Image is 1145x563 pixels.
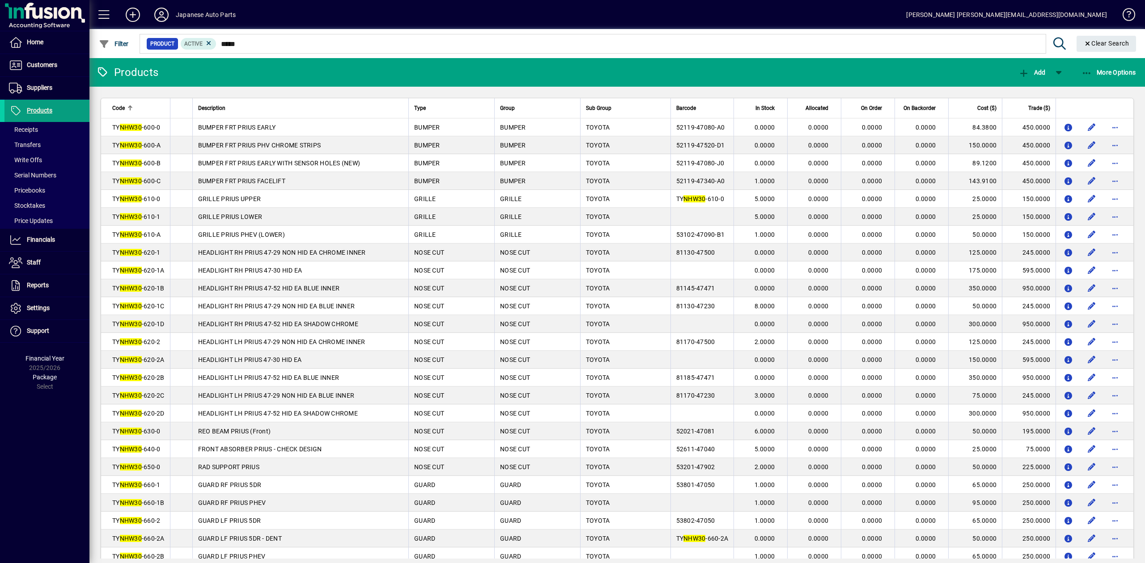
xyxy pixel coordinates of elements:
[1108,513,1122,528] button: More options
[862,267,882,274] span: 0.0000
[147,7,176,23] button: Profile
[112,160,161,167] span: TY -600-B
[500,356,530,363] span: NOSE CUT
[414,267,444,274] span: NOSE CUT
[586,320,610,328] span: TOYOTA
[4,137,89,152] a: Transfers
[916,267,936,274] span: 0.0000
[1085,513,1099,528] button: Edit
[9,217,53,224] span: Price Updates
[586,124,610,131] span: TOYOTA
[500,303,530,310] span: NOSE CUT
[1028,103,1050,113] span: Trade ($)
[198,249,366,256] span: HEADLIGHT RH PRIUS 47-29 NON HID EA CHROME INNER
[862,177,882,185] span: 0.0000
[112,320,165,328] span: TY -620-1D
[500,177,526,185] span: BUMPER
[27,38,43,46] span: Home
[1108,120,1122,134] button: More options
[120,160,142,167] em: NHW30
[1085,245,1099,260] button: Edit
[120,285,142,292] em: NHW30
[414,103,489,113] div: Type
[948,261,1002,279] td: 175.0000
[1108,174,1122,188] button: More options
[1085,478,1099,492] button: Edit
[4,31,89,54] a: Home
[9,141,41,148] span: Transfers
[500,103,515,113] span: Group
[27,327,49,334] span: Support
[96,65,158,80] div: Products
[1108,442,1122,456] button: More options
[1085,460,1099,474] button: Edit
[112,213,160,220] span: TY -610-1
[1108,210,1122,224] button: More options
[862,249,882,256] span: 0.0000
[9,202,45,209] span: Stocktakes
[755,195,775,202] span: 5.0000
[414,249,444,256] span: NOSE CUT
[1018,69,1045,76] span: Add
[414,124,440,131] span: BUMPER
[1085,406,1099,420] button: Edit
[916,142,936,149] span: 0.0000
[862,285,882,292] span: 0.0000
[916,124,936,131] span: 0.0000
[120,177,142,185] em: NHW30
[676,285,715,292] span: 81145-47471
[755,124,775,131] span: 0.0000
[862,231,882,238] span: 0.0000
[198,103,403,113] div: Description
[916,160,936,167] span: 0.0000
[586,356,610,363] span: TOYOTA
[198,103,225,113] span: Description
[755,285,775,292] span: 0.0000
[916,231,936,238] span: 0.0000
[683,195,705,202] em: NHW30
[586,103,611,113] span: Sub Group
[676,338,715,345] span: 81170-47500
[414,338,444,345] span: NOSE CUT
[948,244,1002,261] td: 125.0000
[500,160,526,167] span: BUMPER
[1085,120,1099,134] button: Edit
[4,297,89,319] a: Settings
[948,315,1002,333] td: 300.0000
[1077,36,1137,52] button: Clear
[862,338,882,345] span: 0.0000
[1085,192,1099,206] button: Edit
[755,160,775,167] span: 0.0000
[112,285,165,292] span: TY -620-1B
[948,279,1002,297] td: 350.0000
[1108,138,1122,152] button: More options
[676,249,715,256] span: 81130-47500
[948,136,1002,154] td: 150.0000
[1108,370,1122,385] button: More options
[1085,174,1099,188] button: Edit
[1108,245,1122,260] button: More options
[676,195,724,202] span: TY -610-0
[1016,64,1047,80] button: Add
[112,338,160,345] span: TY -620-2
[112,177,161,185] span: TY -600-C
[414,303,444,310] span: NOSE CUT
[1079,64,1138,80] button: More Options
[977,103,997,113] span: Cost ($)
[948,154,1002,172] td: 89.1200
[1085,531,1099,546] button: Edit
[1002,297,1056,315] td: 245.0000
[500,320,530,328] span: NOSE CUT
[1108,317,1122,331] button: More options
[500,195,522,202] span: GRILLE
[1108,281,1122,295] button: More options
[586,231,610,238] span: TOYOTA
[1085,317,1099,331] button: Edit
[676,103,696,113] span: Barcode
[847,103,890,113] div: On Order
[586,303,610,310] span: TOYOTA
[808,249,829,256] span: 0.0000
[500,124,526,131] span: BUMPER
[793,103,836,113] div: Allocated
[808,356,829,363] span: 0.0000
